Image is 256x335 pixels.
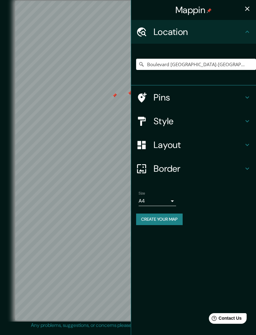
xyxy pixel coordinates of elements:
button: Create your map [136,214,183,225]
h4: Style [154,116,244,127]
div: Location [131,20,256,44]
h4: Layout [154,139,244,150]
h4: Mappin [175,4,212,16]
canvas: Map [15,1,241,320]
iframe: Help widget launcher [200,311,249,328]
div: Style [131,109,256,133]
img: pin-icon.png [207,8,212,13]
div: Layout [131,133,256,157]
h4: Border [154,163,244,174]
div: Pins [131,86,256,109]
h4: Pins [154,92,244,103]
h4: Location [154,26,244,37]
div: Border [131,157,256,180]
label: Size [139,191,145,196]
input: Pick your city or area [136,59,256,70]
p: Any problems, suggestions, or concerns please email . [31,322,223,329]
div: A4 [139,196,176,206]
